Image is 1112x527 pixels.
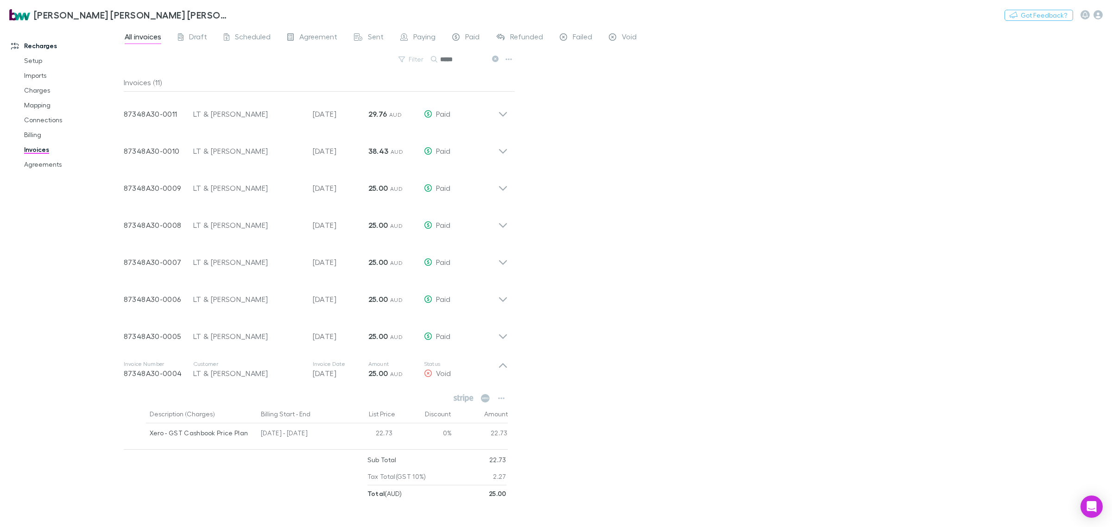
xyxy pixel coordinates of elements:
[390,296,403,303] span: AUD
[193,145,303,157] div: LT & [PERSON_NAME]
[193,360,303,368] p: Customer
[124,145,193,157] p: 87348A30-0010
[124,220,193,231] p: 87348A30-0008
[368,360,424,368] p: Amount
[436,146,450,155] span: Paid
[493,468,506,485] p: 2.27
[125,32,161,44] span: All invoices
[313,145,368,157] p: [DATE]
[389,111,402,118] span: AUD
[367,452,397,468] p: Sub Total
[313,182,368,194] p: [DATE]
[368,32,384,44] span: Sent
[116,203,515,240] div: 87348A30-0008LT & [PERSON_NAME][DATE]25.00 AUDPaid
[573,32,592,44] span: Failed
[390,185,403,192] span: AUD
[367,485,402,502] p: ( AUD )
[390,222,403,229] span: AUD
[235,32,271,44] span: Scheduled
[2,38,131,53] a: Recharges
[510,32,543,44] span: Refunded
[116,166,515,203] div: 87348A30-0009LT & [PERSON_NAME][DATE]25.00 AUDPaid
[394,54,429,65] button: Filter
[390,333,403,340] span: AUD
[15,98,131,113] a: Mapping
[124,368,193,379] p: 87348A30-0004
[436,257,450,266] span: Paid
[489,452,506,468] p: 22.73
[436,109,450,118] span: Paid
[124,257,193,268] p: 87348A30-0007
[368,295,388,304] strong: 25.00
[193,257,303,268] div: LT & [PERSON_NAME]
[15,142,131,157] a: Invoices
[116,129,515,166] div: 87348A30-0010LT & [PERSON_NAME][DATE]38.43 AUDPaid
[193,331,303,342] div: LT & [PERSON_NAME]
[436,295,450,303] span: Paid
[622,32,637,44] span: Void
[1080,496,1103,518] div: Open Intercom Messenger
[368,183,388,193] strong: 25.00
[436,332,450,340] span: Paid
[124,294,193,305] p: 87348A30-0006
[368,369,388,378] strong: 25.00
[390,259,403,266] span: AUD
[193,108,303,119] div: LT & [PERSON_NAME]
[436,369,451,377] span: Void
[15,53,131,68] a: Setup
[1005,10,1073,21] button: Got Feedback?
[368,332,388,341] strong: 25.00
[15,113,131,127] a: Connections
[341,423,396,445] div: 22.73
[299,32,337,44] span: Agreement
[390,370,403,377] span: AUD
[313,331,368,342] p: [DATE]
[116,240,515,277] div: 87348A30-0007LT & [PERSON_NAME][DATE]25.00 AUDPaid
[15,83,131,98] a: Charges
[124,182,193,194] p: 87348A30-0009
[313,360,368,368] p: Invoice Date
[391,148,403,155] span: AUD
[368,220,388,230] strong: 25.00
[436,220,450,229] span: Paid
[15,127,131,142] a: Billing
[150,423,254,443] div: Xero - GST Cashbook Price Plan
[9,9,30,20] img: Brewster Walsh Waters Partners's Logo
[34,9,230,20] h3: [PERSON_NAME] [PERSON_NAME] [PERSON_NAME] Partners
[313,257,368,268] p: [DATE]
[313,108,368,119] p: [DATE]
[413,32,436,44] span: Paying
[4,4,235,26] a: [PERSON_NAME] [PERSON_NAME] [PERSON_NAME] Partners
[257,423,341,445] div: [DATE] - [DATE]
[368,109,387,119] strong: 29.76
[313,294,368,305] p: [DATE]
[193,220,303,231] div: LT & [PERSON_NAME]
[116,351,515,388] div: Invoice Number87348A30-0004CustomerLT & [PERSON_NAME]Invoice Date[DATE]Amount25.00 AUDStatusVoid
[124,360,193,368] p: Invoice Number
[116,277,515,314] div: 87348A30-0006LT & [PERSON_NAME][DATE]25.00 AUDPaid
[452,423,508,445] div: 22.73
[368,257,388,267] strong: 25.00
[436,183,450,192] span: Paid
[313,368,368,379] p: [DATE]
[367,468,426,485] p: Tax Total (GST 10%)
[368,146,389,156] strong: 38.43
[313,220,368,231] p: [DATE]
[189,32,207,44] span: Draft
[193,294,303,305] div: LT & [PERSON_NAME]
[489,489,506,497] strong: 25.00
[193,368,303,379] div: LT & [PERSON_NAME]
[124,108,193,119] p: 87348A30-0011
[465,32,480,44] span: Paid
[15,68,131,83] a: Imports
[124,331,193,342] p: 87348A30-0005
[424,360,498,368] p: Status
[367,489,385,497] strong: Total
[15,157,131,172] a: Agreements
[193,182,303,194] div: LT & [PERSON_NAME]
[116,314,515,351] div: 87348A30-0005LT & [PERSON_NAME][DATE]25.00 AUDPaid
[396,423,452,445] div: 0%
[116,92,515,129] div: 87348A30-0011LT & [PERSON_NAME][DATE]29.76 AUDPaid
